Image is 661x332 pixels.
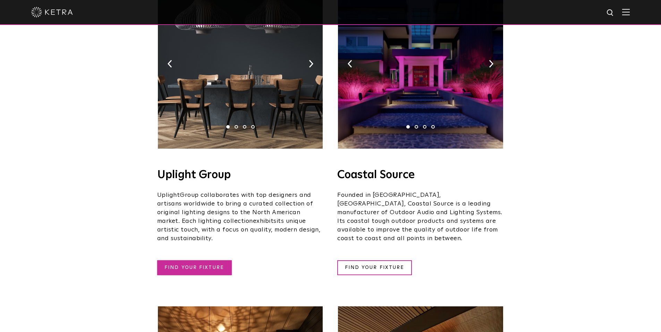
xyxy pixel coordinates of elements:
img: ketra-logo-2019-white [31,7,73,17]
h4: Coastal Source [337,169,504,181]
a: FIND YOUR FIXTURE [337,260,412,275]
a: FIND YOUR FIXTURE [157,260,232,275]
h4: Uplight Group [157,169,324,181]
img: arrow-right-black.svg [489,60,493,68]
span: Founded in [GEOGRAPHIC_DATA], [GEOGRAPHIC_DATA], Coastal Source is a leading manufacturer of Outd... [337,192,502,242]
span: Group collaborates with top designers and artisans worldwide to bring a curated collection of ori... [157,192,313,224]
img: arrow-left-black.svg [168,60,172,68]
span: its unique artistic touch, with a focus on quality, modern design, and sustainability. [157,218,321,242]
img: Hamburger%20Nav.svg [622,9,630,15]
img: search icon [606,9,615,17]
span: Uplight [157,192,180,198]
span: exhibits [253,218,277,224]
img: arrow-right-black.svg [309,60,313,68]
img: arrow-left-black.svg [348,60,352,68]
